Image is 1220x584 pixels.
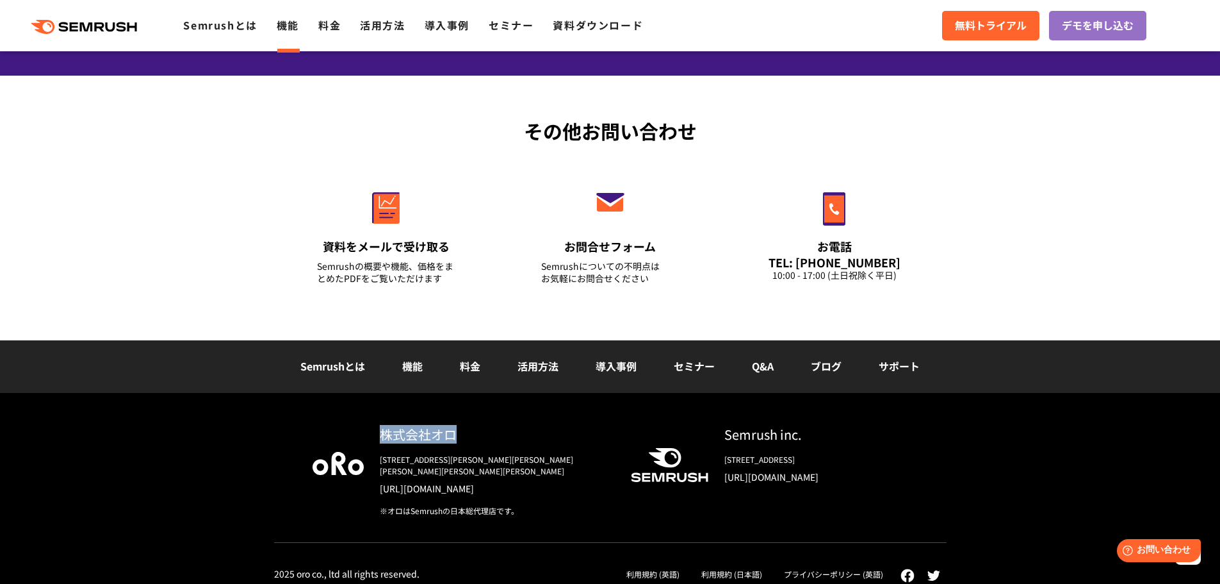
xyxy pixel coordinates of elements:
[879,358,920,374] a: サポート
[380,505,610,517] div: ※オロはSemrushの日本総代理店です。
[514,165,706,301] a: お問合せフォーム Semrushについての不明点はお気軽にお問合せください
[674,358,715,374] a: セミナー
[300,358,365,374] a: Semrushとは
[765,255,904,269] div: TEL: [PHONE_NUMBER]
[183,17,257,33] a: Semrushとは
[277,17,299,33] a: 機能
[290,165,482,301] a: 資料をメールで受け取る Semrushの概要や機能、価格をまとめたPDFをご覧いただけます
[811,358,842,374] a: ブログ
[360,17,405,33] a: 活用方法
[596,358,637,374] a: 導入事例
[460,358,480,374] a: 料金
[1049,11,1146,40] a: デモを申し込む
[955,17,1027,34] span: 無料トライアル
[626,569,679,580] a: 利用規約 (英語)
[274,117,947,146] div: その他お問い合わせ
[701,569,762,580] a: 利用規約 (日本語)
[541,238,679,254] div: お問合せフォーム
[317,260,455,285] div: Semrushの概要や機能、価格をまとめたPDFをご覧いただけます
[724,425,908,444] div: Semrush inc.
[553,17,643,33] a: 資料ダウンロード
[1062,17,1134,34] span: デモを申し込む
[517,358,558,374] a: 活用方法
[784,569,883,580] a: プライバシーポリシー (英語)
[380,454,610,477] div: [STREET_ADDRESS][PERSON_NAME][PERSON_NAME][PERSON_NAME][PERSON_NAME][PERSON_NAME]
[380,425,610,444] div: 株式会社オロ
[927,571,940,581] img: twitter
[318,17,341,33] a: 料金
[752,358,774,374] a: Q&A
[489,17,533,33] a: セミナー
[724,471,908,483] a: [URL][DOMAIN_NAME]
[317,238,455,254] div: 資料をメールで受け取る
[900,569,915,583] img: facebook
[313,452,364,475] img: oro company
[765,238,904,254] div: お電話
[380,482,610,495] a: [URL][DOMAIN_NAME]
[1106,534,1206,570] iframe: Help widget launcher
[724,454,908,465] div: [STREET_ADDRESS]
[765,269,904,281] div: 10:00 - 17:00 (土日祝除く平日)
[541,260,679,285] div: Semrushについての不明点は お気軽にお問合せください
[402,358,423,374] a: 機能
[942,11,1039,40] a: 無料トライアル
[425,17,469,33] a: 導入事例
[274,568,419,580] div: 2025 oro co., ltd all rights reserved.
